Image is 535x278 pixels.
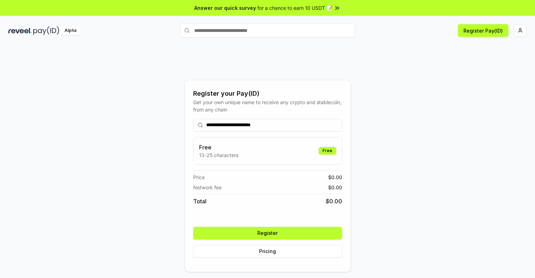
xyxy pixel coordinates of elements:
[193,174,205,181] span: Price
[257,4,332,12] span: for a chance to earn 10 USDT 📝
[328,184,342,191] span: $ 0.00
[193,227,342,239] button: Register
[199,143,238,151] h3: Free
[61,26,80,35] div: Alpha
[193,245,342,258] button: Pricing
[193,99,342,113] div: Get your own unique name to receive any crypto and stablecoin, from any chain
[319,147,336,155] div: Free
[8,26,32,35] img: reveel_dark
[193,197,206,205] span: Total
[328,174,342,181] span: $ 0.00
[193,184,222,191] span: Network fee
[199,151,238,159] p: 13-25 characters
[33,26,59,35] img: pay_id
[194,4,256,12] span: Answer our quick survey
[193,89,342,99] div: Register your Pay(ID)
[458,24,508,37] button: Register Pay(ID)
[326,197,342,205] span: $ 0.00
